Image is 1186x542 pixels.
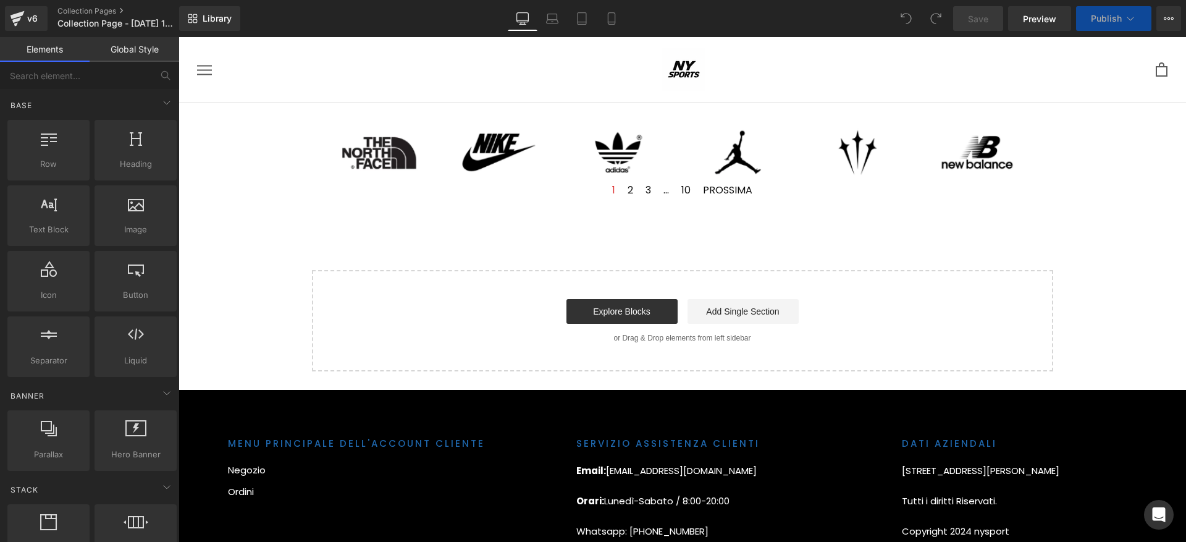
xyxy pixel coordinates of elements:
span: Image [98,223,173,236]
span: Stack [9,484,40,496]
strong: Orari: [398,457,426,470]
a: Mobile [597,6,626,31]
span: Text Block [11,223,86,236]
span: Hero Banner [98,448,173,461]
a: Desktop [508,6,537,31]
span: Base [9,100,33,111]
a: Add Single Section [509,262,620,287]
a: Tablet [567,6,597,31]
p: Lunedì-Sabato / 8:00-20:00 [398,457,633,472]
p: Whatsapp: [PHONE_NUMBER] [398,487,633,502]
div: Open Intercom Messenger [1144,500,1174,530]
span: 3 [467,145,473,161]
a: Ordini [49,448,306,462]
span: Parallax [11,448,86,461]
a: v6 [5,6,48,31]
a: Collection Pages [57,6,200,16]
span: Row [11,158,86,171]
p: Copyright 2024 nysport [723,487,958,502]
span: Library [203,13,232,24]
span: 1 [434,145,437,161]
span: Separator [11,354,86,367]
p: [STREET_ADDRESS][PERSON_NAME] [723,426,958,442]
strong: Email: [398,427,427,440]
span: Icon [11,289,86,302]
a: Laptop [537,6,567,31]
span: Heading [98,158,173,171]
h2: SERVIZIO ASSISTENZA CLIENTI [398,399,633,415]
span: Banner [9,390,46,402]
button: Publish [1076,6,1151,31]
a: Negozio [49,426,306,441]
span: Publish [1091,14,1122,23]
p: [EMAIL_ADDRESS][DOMAIN_NAME] [398,426,633,442]
button: More [1156,6,1181,31]
span: Preview [1023,12,1056,25]
a: Explore Blocks [388,262,499,287]
a: Global Style [90,37,179,62]
button: Redo [923,6,948,31]
p: or Drag & Drop elements from left sidebar [153,297,855,305]
div: v6 [25,11,40,27]
span: Button [98,289,173,302]
a: Apri carrello [977,26,989,40]
img: nysports [484,11,527,54]
span: Save [968,12,988,25]
button: Undo [894,6,919,31]
span: ... [485,145,490,161]
p: Tutti i diritti Riservati. [723,457,958,472]
span: 10 [503,145,512,161]
a: Preview [1008,6,1071,31]
span: PROSSIMA [524,145,574,161]
h2: DATI AZIENDALI [723,399,958,415]
span: Liquid [98,354,173,367]
h2: Menu principale dell'account cliente [49,399,306,415]
a: New Library [179,6,240,31]
span: 2 [449,145,455,161]
span: Collection Page - [DATE] 17:28:54 [57,19,176,28]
